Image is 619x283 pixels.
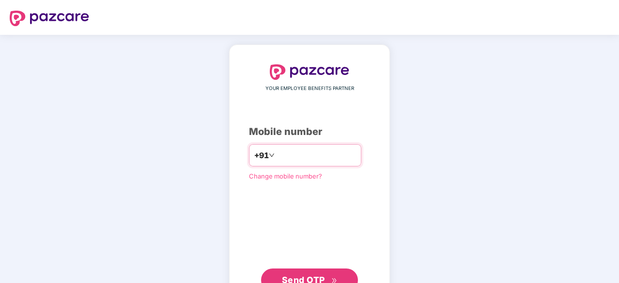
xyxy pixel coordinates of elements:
span: down [269,152,275,158]
a: Change mobile number? [249,172,322,180]
img: logo [10,11,89,26]
img: logo [270,64,349,80]
span: YOUR EMPLOYEE BENEFITS PARTNER [265,85,354,92]
span: +91 [254,149,269,162]
div: Mobile number [249,124,370,139]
